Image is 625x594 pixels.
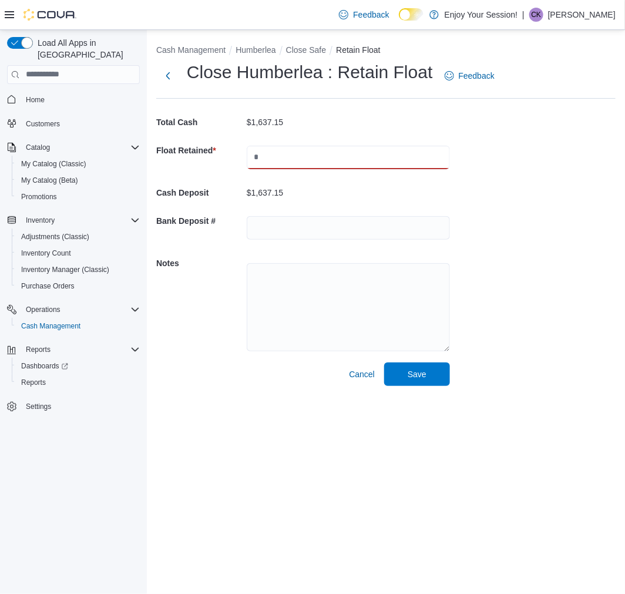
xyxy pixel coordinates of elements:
button: Inventory Count [12,245,145,261]
button: Inventory [21,213,59,227]
span: Feedback [459,70,495,82]
span: Reports [26,345,51,354]
span: Inventory [26,216,55,225]
button: Operations [2,301,145,318]
span: Settings [21,399,140,414]
span: Reports [21,378,46,387]
span: Cash Management [21,321,80,331]
h5: Bank Deposit # [156,209,244,233]
button: My Catalog (Classic) [12,156,145,172]
span: Settings [26,402,51,411]
button: Cash Management [12,318,145,334]
a: Purchase Orders [16,279,79,293]
span: Purchase Orders [16,279,140,293]
span: CK [532,8,542,22]
span: Feedback [353,9,389,21]
span: My Catalog (Beta) [16,173,140,187]
button: Operations [21,303,65,317]
a: Inventory Count [16,246,76,260]
span: Home [26,95,45,105]
button: Purchase Orders [12,278,145,294]
input: Dark Mode [399,8,424,21]
span: Inventory Manager (Classic) [21,265,109,274]
span: My Catalog (Beta) [21,176,78,185]
button: Cancel [344,363,379,386]
span: Purchase Orders [21,281,75,291]
span: Operations [21,303,140,317]
h5: Float Retained [156,139,244,162]
a: My Catalog (Beta) [16,173,83,187]
span: Cash Management [16,319,140,333]
p: $1,637.15 [247,188,283,197]
button: Promotions [12,189,145,205]
span: Dashboards [16,359,140,373]
nav: Complex example [7,86,140,446]
span: Inventory Manager (Classic) [16,263,140,277]
span: Promotions [21,192,57,202]
span: Inventory Count [16,246,140,260]
a: Home [21,93,49,107]
span: Load All Apps in [GEOGRAPHIC_DATA] [33,37,140,61]
button: Inventory Manager (Classic) [12,261,145,278]
h5: Cash Deposit [156,181,244,204]
span: Adjustments (Classic) [16,230,140,244]
span: Inventory Count [21,249,71,258]
button: Save [384,363,450,386]
span: Inventory [21,213,140,227]
span: My Catalog (Classic) [16,157,140,171]
button: Inventory [2,212,145,229]
button: Retain Float [336,45,380,55]
button: Reports [12,374,145,391]
span: Customers [21,116,140,131]
button: Home [2,91,145,108]
span: Catalog [26,143,50,152]
button: My Catalog (Beta) [12,172,145,189]
button: Cash Management [156,45,226,55]
a: Customers [21,117,65,131]
button: Reports [21,343,55,357]
h1: Close Humberlea : Retain Float [187,61,433,84]
span: Reports [21,343,140,357]
span: Home [21,92,140,107]
h5: Notes [156,251,244,275]
span: Reports [16,375,140,390]
a: Feedback [334,3,394,26]
a: Settings [21,400,56,414]
span: Dashboards [21,361,68,371]
button: Humberlea [236,45,275,55]
p: $1,637.15 [247,118,283,127]
p: | [522,8,525,22]
a: Reports [16,375,51,390]
span: Customers [26,119,60,129]
img: Cova [23,9,76,21]
p: Enjoy Your Session! [445,8,518,22]
a: Promotions [16,190,62,204]
a: Feedback [440,64,499,88]
h5: Total Cash [156,110,244,134]
a: Inventory Manager (Classic) [16,263,114,277]
button: Catalog [21,140,55,155]
span: Promotions [16,190,140,204]
span: Operations [26,305,61,314]
nav: An example of EuiBreadcrumbs [156,44,616,58]
a: Dashboards [12,358,145,374]
a: Adjustments (Classic) [16,230,94,244]
button: Close Safe [286,45,326,55]
span: Cancel [349,368,375,380]
p: [PERSON_NAME] [548,8,616,22]
span: Catalog [21,140,140,155]
button: Settings [2,398,145,415]
a: Dashboards [16,359,73,373]
button: Customers [2,115,145,132]
div: Chris Kelayna [529,8,543,22]
a: My Catalog (Classic) [16,157,91,171]
span: My Catalog (Classic) [21,159,86,169]
span: Save [408,368,426,380]
button: Reports [2,341,145,358]
a: Cash Management [16,319,85,333]
button: Catalog [2,139,145,156]
span: Adjustments (Classic) [21,232,89,241]
button: Adjustments (Classic) [12,229,145,245]
button: Next [156,64,180,88]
